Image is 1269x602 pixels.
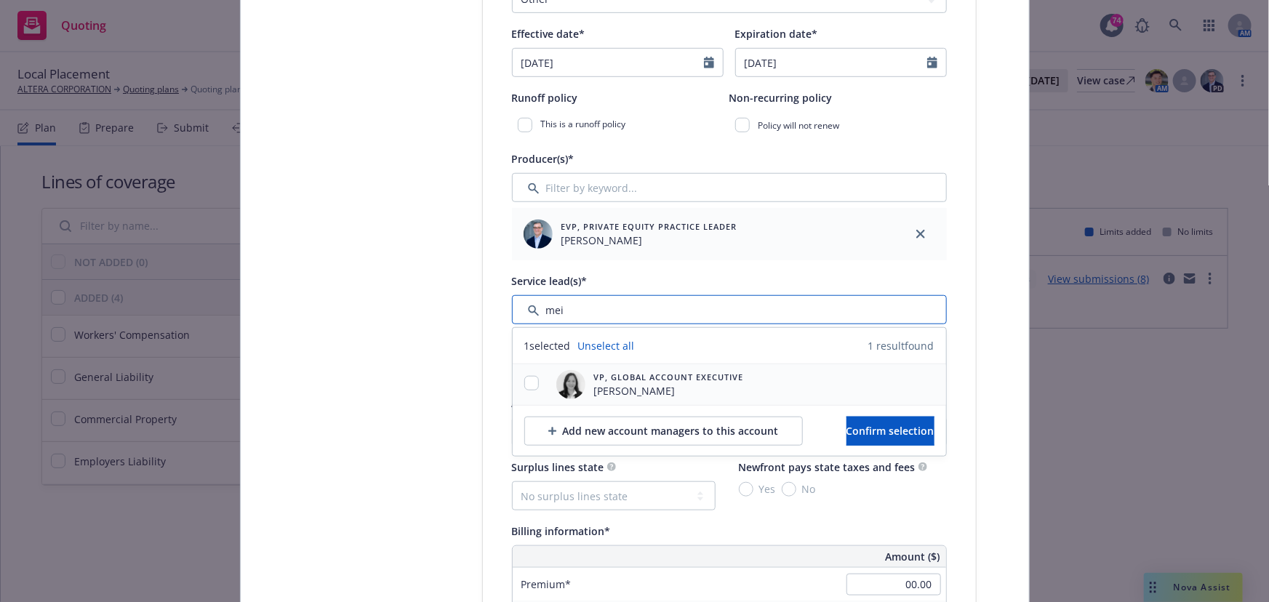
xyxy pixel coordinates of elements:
[512,295,947,324] input: Filter by keyword...
[868,338,934,353] span: 1 result found
[524,417,803,446] button: Add new account managers to this account
[594,383,744,398] span: [PERSON_NAME]
[512,112,729,138] div: This is a runoff policy
[512,524,611,538] span: Billing information*
[782,482,796,497] input: No
[846,417,934,446] button: Confirm selection
[802,481,816,497] span: No
[521,577,572,591] span: Premium
[556,370,585,399] img: employee photo
[704,57,714,68] svg: Calendar
[561,233,737,248] span: [PERSON_NAME]
[548,417,779,445] div: Add new account managers to this account
[512,27,585,41] span: Effective date*
[735,27,818,41] span: Expiration date*
[594,371,744,383] span: VP, Global Account Executive
[759,481,776,497] span: Yes
[739,482,753,497] input: Yes
[912,225,929,243] a: close
[846,574,941,595] input: 0.00
[736,49,927,76] input: MM/DD/YYYY
[578,338,635,353] a: Unselect all
[524,220,553,249] img: employee photo
[846,424,934,438] span: Confirm selection
[729,112,947,138] div: Policy will not renew
[886,549,940,564] span: Amount ($)
[729,91,833,105] span: Non-recurring policy
[524,338,571,353] span: 1 selected
[512,460,604,474] span: Surplus lines state
[512,152,575,166] span: Producer(s)*
[513,49,704,76] input: MM/DD/YYYY
[512,274,588,288] span: Service lead(s)*
[512,173,947,202] input: Filter by keyword...
[561,220,737,233] span: EVP, Private Equity Practice Leader
[739,460,916,474] span: Newfront pays state taxes and fees
[927,57,937,68] svg: Calendar
[512,91,578,105] span: Runoff policy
